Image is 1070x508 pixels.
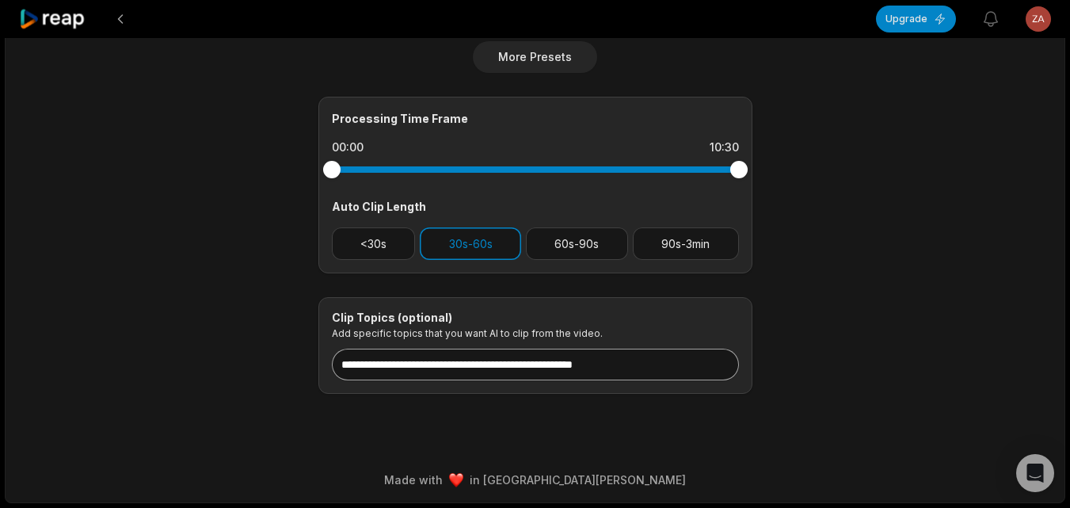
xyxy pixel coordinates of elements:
div: Processing Time Frame [332,110,739,127]
div: Open Intercom Messenger [1016,454,1054,492]
div: Auto Clip Length [332,198,739,215]
div: Clip Topics (optional) [332,311,739,325]
button: More Presets [473,41,597,73]
div: 00:00 [332,139,364,155]
button: <30s [332,227,416,260]
button: 60s-90s [526,227,628,260]
button: 90s-3min [633,227,739,260]
button: 30s-60s [420,227,521,260]
button: Upgrade [876,6,956,32]
img: heart emoji [449,473,463,487]
p: Add specific topics that you want AI to clip from the video. [332,327,739,339]
div: 10:30 [710,139,739,155]
div: Made with in [GEOGRAPHIC_DATA][PERSON_NAME] [20,472,1050,488]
